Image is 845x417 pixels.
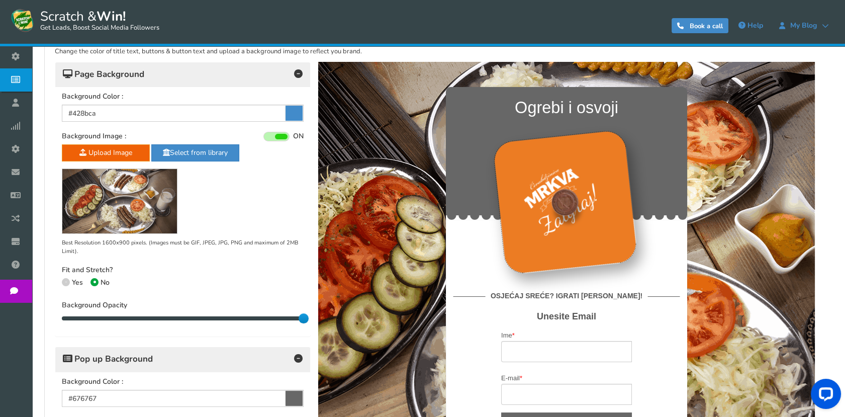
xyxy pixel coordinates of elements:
a: Help [733,18,768,34]
small: Get Leads, Boost Social Media Followers [40,24,159,32]
p: Change the color of title text, buttons & button text and upload a background image to reflect yo... [55,47,822,57]
label: E-mail [183,308,204,322]
label: Fit and Stretch? [62,266,113,275]
span: No [101,278,110,287]
label: Background Opacity [62,301,127,310]
span: ON [293,132,304,141]
button: Sljedeći [183,351,314,369]
strong: OSJEĆAJ SREĆE? IGRATI [PERSON_NAME]! [167,228,329,239]
span: Scratch & [35,8,159,33]
span: Book a call [690,22,723,31]
label: Background Color : [62,92,123,102]
label: Background Color : [62,377,123,387]
span: Page Background [63,69,144,79]
label: Ime [183,265,197,279]
a: Scratch &Win! Get Leads, Boost Social Media Followers [10,8,159,33]
iframe: LiveChat chat widget [803,375,845,417]
h4: Page Background [63,67,303,81]
span: Pop up Background [63,354,153,364]
span: Yes [72,278,83,287]
h4: Ogrebi i osvoji [138,30,359,62]
h4: Pop up Background [63,352,303,366]
a: Book a call [672,18,728,33]
img: 21060bg_image_1752759954.png [62,169,177,233]
span: Help [747,21,763,30]
a: Select from library [151,144,239,161]
strong: Win! [97,8,126,25]
img: appsmav-footer-credit.png [209,404,288,412]
label: Background Image : [62,132,126,141]
h4: Unesite Email [138,250,359,260]
span: My Blog [785,22,822,30]
p: Best Resolution 1600x900 pixels. (Images must be GIF, JPEG, JPG, PNG and maximum of 2MB Limit). [62,239,304,256]
img: Scratch and Win [10,8,35,33]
